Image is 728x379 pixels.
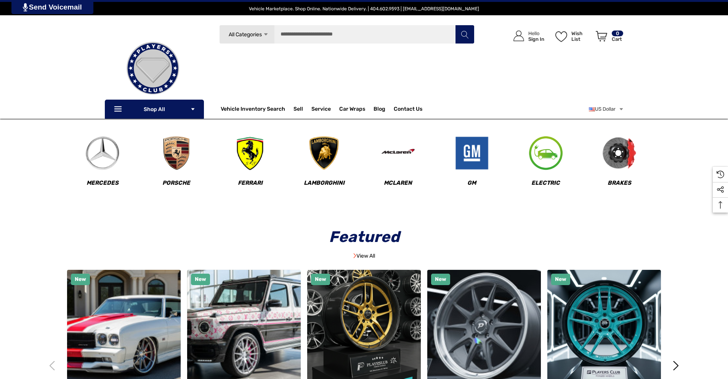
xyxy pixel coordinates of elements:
[162,179,190,187] span: Porsche
[555,31,567,42] svg: Wish List
[324,228,405,246] span: Featured
[384,179,412,187] span: McLaren
[602,136,637,170] img: Image Device
[555,276,566,282] span: New
[665,355,686,376] button: Go to slide 2 of 3
[362,136,435,196] a: Image Device McLaren
[467,179,476,187] span: GM
[509,136,582,196] a: Image Device Electric
[531,179,560,187] span: Electric
[195,276,206,282] span: New
[455,25,474,44] button: Search
[311,106,331,114] a: Service
[221,106,285,114] a: Vehicle Inventory Search
[528,31,544,36] p: Hello
[596,31,607,42] svg: Review Your Cart
[238,179,263,187] span: Ferrari
[394,106,422,114] a: Contact Us
[233,136,267,170] img: Image Device
[528,36,544,42] p: Sign In
[592,23,624,53] a: Cart with 0 items
[42,355,63,376] button: Go to slide 3 of 3
[353,253,356,258] img: Image Banner
[214,136,287,196] a: Image Device Ferrari
[455,136,489,170] img: Image Device
[249,6,479,11] span: Vehicle Marketplace. Shop Online. Nationwide Delivery. | 404.602.9593 | [EMAIL_ADDRESS][DOMAIN_NAME]
[612,36,623,42] p: Cart
[293,102,311,117] a: Sell
[66,136,139,196] a: Image Device Mercedes
[571,31,592,42] p: Wish List
[219,25,274,44] a: All Categories Icon Arrow Down Icon Arrow Up
[374,106,385,114] a: Blog
[228,31,261,38] span: All Categories
[159,136,194,170] img: Image Device
[75,276,86,282] span: New
[381,136,415,170] img: Image Device
[435,276,446,282] span: New
[115,30,191,106] img: Players Club | Cars For Sale
[113,105,125,114] svg: Icon Line
[505,23,548,49] a: Sign in
[288,136,361,196] a: Image Device Lamborghini
[339,102,374,117] a: Car Wraps
[85,136,120,170] img: Image Device
[263,32,269,37] svg: Icon Arrow Down
[513,31,524,41] svg: Icon User Account
[552,23,592,49] a: Wish List Wish List
[190,106,196,112] svg: Icon Arrow Down
[589,102,624,117] a: USD
[713,201,728,209] svg: Top
[717,186,724,194] svg: Social Media
[105,100,204,119] p: Shop All
[583,136,656,196] a: Image Device Brakes
[608,179,631,187] span: Brakes
[435,136,508,196] a: Image Device GM
[612,31,623,36] p: 0
[717,171,724,178] svg: Recently Viewed
[315,276,326,282] span: New
[529,136,563,170] img: Image Device
[87,179,119,187] span: Mercedes
[304,179,345,187] span: Lamborghini
[307,136,341,170] img: Image Device
[339,106,365,114] span: Car Wraps
[140,136,213,196] a: Image Device Porsche
[23,3,28,11] img: PjwhLS0gR2VuZXJhdG9yOiBHcmF2aXQuaW8gLS0+PHN2ZyB4bWxucz0iaHR0cDovL3d3dy53My5vcmcvMjAwMC9zdmciIHhtb...
[353,253,375,259] a: View All
[293,106,303,114] span: Sell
